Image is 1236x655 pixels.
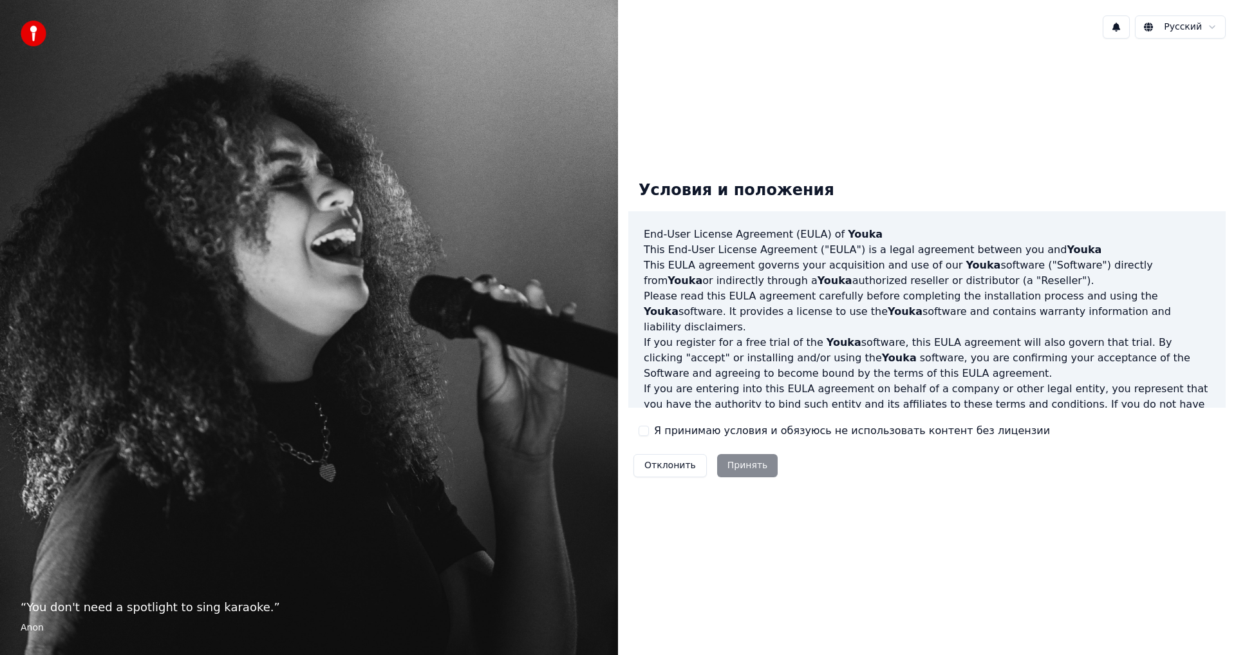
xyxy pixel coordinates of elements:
[21,21,46,46] img: youka
[644,289,1210,335] p: Please read this EULA agreement carefully before completing the installation process and using th...
[633,454,707,477] button: Отклонить
[654,423,1050,439] label: Я принимаю условия и обязуюсь не использовать контент без лицензии
[848,228,883,240] span: Youka
[21,598,597,616] p: “ You don't need a spotlight to sing karaoke. ”
[827,336,861,348] span: Youka
[644,381,1210,443] p: If you are entering into this EULA agreement on behalf of a company or other legal entity, you re...
[888,305,922,318] span: Youka
[644,242,1210,258] p: This End-User License Agreement ("EULA") is a legal agreement between you and
[644,227,1210,242] h3: End-User License Agreement (EULA) of
[668,274,702,287] span: Youka
[818,274,852,287] span: Youka
[882,352,917,364] span: Youka
[644,258,1210,289] p: This EULA agreement governs your acquisition and use of our software ("Software") directly from o...
[644,335,1210,381] p: If you register for a free trial of the software, this EULA agreement will also govern that trial...
[21,622,597,634] footer: Anon
[1067,243,1101,256] span: Youka
[966,259,1000,271] span: Youka
[644,305,679,318] span: Youka
[628,170,845,211] div: Условия и положения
